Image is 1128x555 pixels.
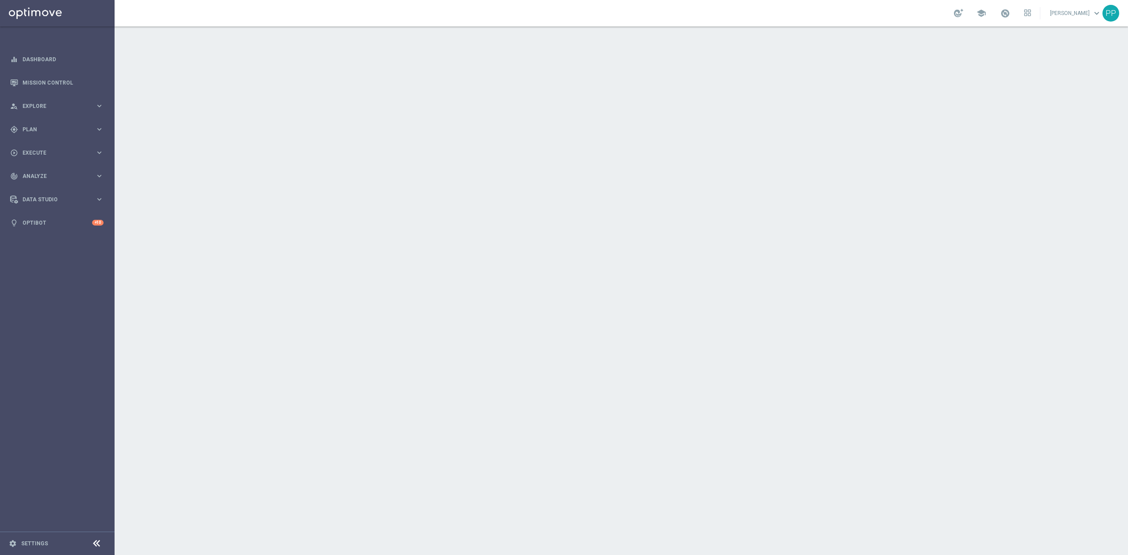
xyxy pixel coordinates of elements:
[10,211,104,234] div: Optibot
[10,102,95,110] div: Explore
[1092,8,1102,18] span: keyboard_arrow_down
[10,79,104,86] button: Mission Control
[10,103,104,110] button: person_search Explore keyboard_arrow_right
[22,71,104,94] a: Mission Control
[10,102,18,110] i: person_search
[10,149,104,156] button: play_circle_outline Execute keyboard_arrow_right
[95,102,104,110] i: keyboard_arrow_right
[10,219,18,227] i: lightbulb
[21,541,48,546] a: Settings
[10,196,104,203] button: Data Studio keyboard_arrow_right
[95,125,104,133] i: keyboard_arrow_right
[976,8,986,18] span: school
[10,172,95,180] div: Analyze
[92,220,104,226] div: +10
[22,104,95,109] span: Explore
[22,197,95,202] span: Data Studio
[10,56,104,63] button: equalizer Dashboard
[22,150,95,155] span: Execute
[22,48,104,71] a: Dashboard
[10,149,95,157] div: Execute
[10,149,18,157] i: play_circle_outline
[22,174,95,179] span: Analyze
[10,55,18,63] i: equalizer
[10,126,95,133] div: Plan
[22,211,92,234] a: Optibot
[10,71,104,94] div: Mission Control
[9,540,17,548] i: settings
[1102,5,1119,22] div: PP
[10,196,95,203] div: Data Studio
[22,127,95,132] span: Plan
[10,48,104,71] div: Dashboard
[10,126,18,133] i: gps_fixed
[10,126,104,133] button: gps_fixed Plan keyboard_arrow_right
[95,172,104,180] i: keyboard_arrow_right
[10,172,18,180] i: track_changes
[10,173,104,180] button: track_changes Analyze keyboard_arrow_right
[95,148,104,157] i: keyboard_arrow_right
[1049,7,1102,20] a: [PERSON_NAME]keyboard_arrow_down
[10,219,104,226] button: lightbulb Optibot +10
[95,195,104,203] i: keyboard_arrow_right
